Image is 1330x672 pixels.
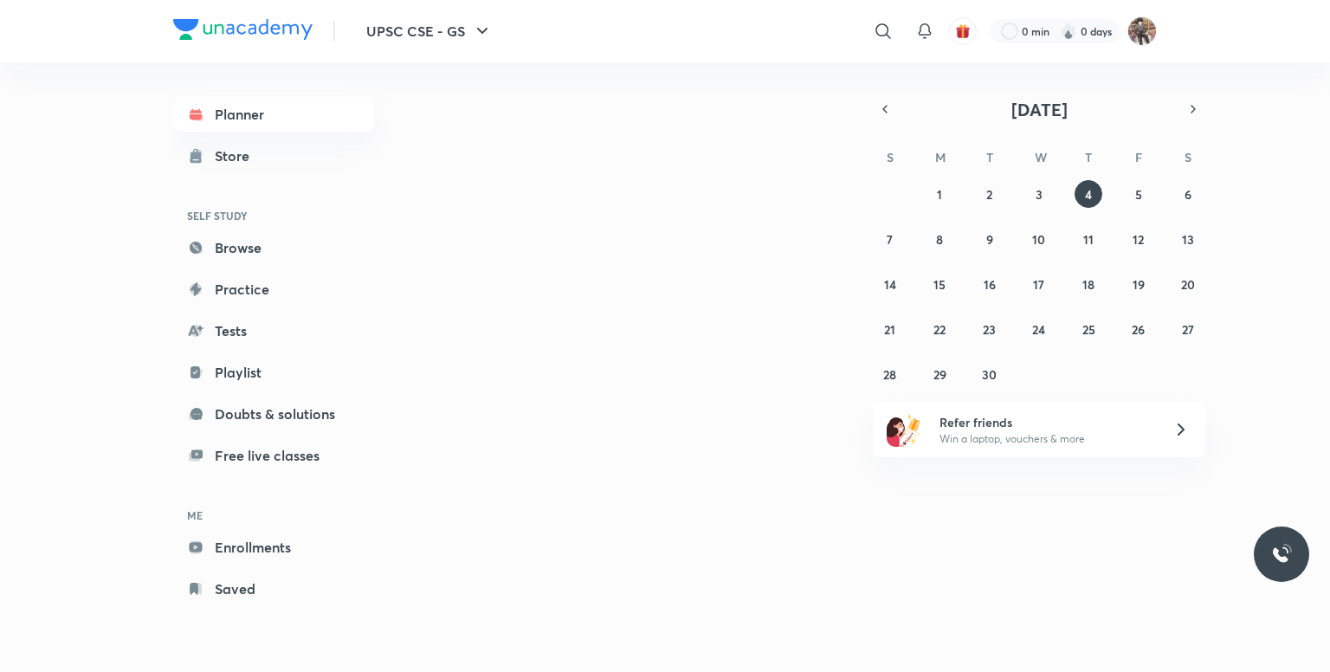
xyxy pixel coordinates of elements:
abbr: September 2, 2025 [986,186,992,203]
button: September 25, 2025 [1075,315,1102,343]
button: September 17, 2025 [1025,270,1053,298]
a: Enrollments [173,530,374,565]
a: Free live classes [173,438,374,473]
abbr: September 25, 2025 [1082,321,1095,338]
abbr: September 28, 2025 [883,366,896,383]
button: September 22, 2025 [926,315,953,343]
span: [DATE] [1011,98,1068,121]
abbr: September 15, 2025 [933,276,946,293]
button: September 30, 2025 [976,360,1004,388]
button: September 4, 2025 [1075,180,1102,208]
a: Doubts & solutions [173,397,374,431]
img: Company Logo [173,19,313,40]
button: September 11, 2025 [1075,225,1102,253]
abbr: September 3, 2025 [1036,186,1043,203]
div: Store [215,145,260,166]
button: September 29, 2025 [926,360,953,388]
button: September 10, 2025 [1025,225,1053,253]
button: September 16, 2025 [976,270,1004,298]
p: Win a laptop, vouchers & more [939,431,1152,447]
button: September 23, 2025 [976,315,1004,343]
button: September 15, 2025 [926,270,953,298]
abbr: Sunday [887,149,894,165]
button: September 28, 2025 [876,360,904,388]
a: Saved [173,572,374,606]
abbr: September 21, 2025 [884,321,895,338]
h6: Refer friends [939,413,1152,431]
abbr: September 11, 2025 [1083,231,1094,248]
button: September 18, 2025 [1075,270,1102,298]
a: Practice [173,272,374,307]
button: September 13, 2025 [1174,225,1202,253]
a: Playlist [173,355,374,390]
abbr: September 17, 2025 [1033,276,1044,293]
abbr: Tuesday [986,149,993,165]
button: September 1, 2025 [926,180,953,208]
abbr: September 16, 2025 [984,276,996,293]
abbr: September 10, 2025 [1032,231,1045,248]
button: September 6, 2025 [1174,180,1202,208]
abbr: September 29, 2025 [933,366,946,383]
abbr: September 13, 2025 [1182,231,1194,248]
button: September 3, 2025 [1025,180,1053,208]
abbr: Friday [1135,149,1142,165]
a: Browse [173,230,374,265]
abbr: September 22, 2025 [933,321,946,338]
img: referral [887,412,921,447]
abbr: September 1, 2025 [937,186,942,203]
button: September 26, 2025 [1125,315,1152,343]
abbr: September 4, 2025 [1085,186,1092,203]
button: September 27, 2025 [1174,315,1202,343]
abbr: Monday [935,149,946,165]
a: Store [173,139,374,173]
abbr: Wednesday [1035,149,1047,165]
abbr: September 7, 2025 [887,231,893,248]
button: avatar [949,17,977,45]
button: September 7, 2025 [876,225,904,253]
abbr: September 14, 2025 [884,276,896,293]
abbr: September 19, 2025 [1133,276,1145,293]
img: SRINATH MODINI [1127,16,1157,46]
button: September 2, 2025 [976,180,1004,208]
button: [DATE] [897,97,1181,121]
h6: SELF STUDY [173,201,374,230]
img: ttu [1271,544,1292,565]
abbr: Saturday [1185,149,1191,165]
button: September 12, 2025 [1125,225,1152,253]
img: avatar [955,23,971,39]
button: UPSC CSE - GS [356,14,503,48]
button: September 24, 2025 [1025,315,1053,343]
abbr: September 9, 2025 [986,231,993,248]
button: September 8, 2025 [926,225,953,253]
abbr: September 5, 2025 [1135,186,1142,203]
a: Company Logo [173,19,313,44]
h6: ME [173,501,374,530]
button: September 9, 2025 [976,225,1004,253]
abbr: September 30, 2025 [982,366,997,383]
abbr: Thursday [1085,149,1092,165]
abbr: September 8, 2025 [936,231,943,248]
abbr: September 18, 2025 [1082,276,1094,293]
abbr: September 24, 2025 [1032,321,1045,338]
a: Tests [173,313,374,348]
abbr: September 27, 2025 [1182,321,1194,338]
abbr: September 6, 2025 [1185,186,1191,203]
button: September 19, 2025 [1125,270,1152,298]
img: streak [1060,23,1077,40]
abbr: September 12, 2025 [1133,231,1144,248]
abbr: September 23, 2025 [983,321,996,338]
abbr: September 20, 2025 [1181,276,1195,293]
abbr: September 26, 2025 [1132,321,1145,338]
button: September 5, 2025 [1125,180,1152,208]
a: Planner [173,97,374,132]
button: September 21, 2025 [876,315,904,343]
button: September 20, 2025 [1174,270,1202,298]
button: September 14, 2025 [876,270,904,298]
